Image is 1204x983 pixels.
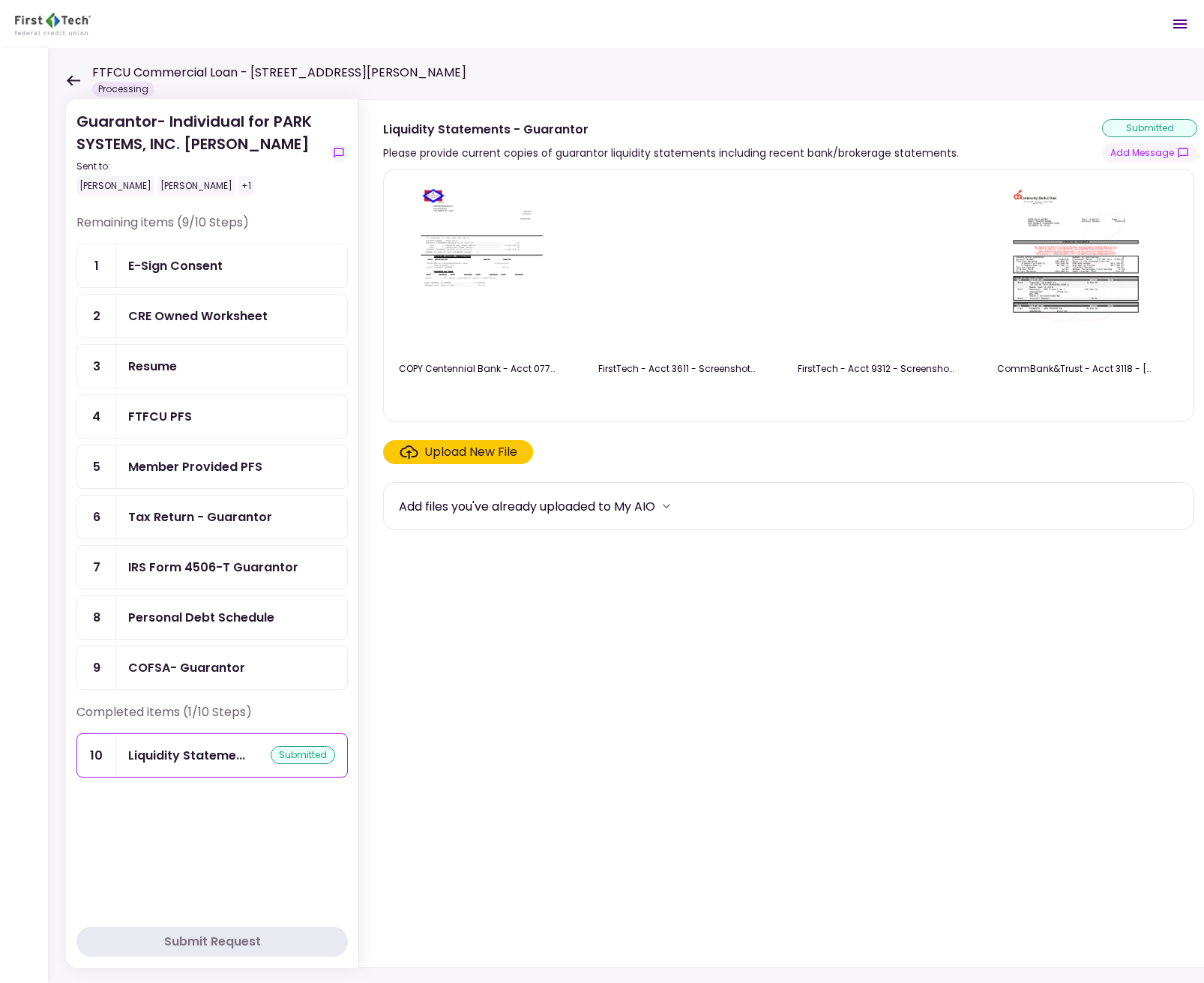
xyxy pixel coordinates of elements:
[77,445,116,488] div: 5
[1102,143,1197,163] button: show-messages
[92,82,154,97] div: Processing
[424,443,517,461] div: Upload New File
[76,445,348,489] a: 5Member Provided PFS
[77,646,116,689] div: 9
[77,496,116,538] div: 6
[128,508,272,526] div: Tax Return - Guarantor
[76,545,348,589] a: 7IRS Form 4506-T Guarantor
[76,927,348,957] button: Submit Request
[128,658,245,677] div: COFSA- Guarantor
[798,362,955,376] div: FirstTech - Acct 9312 - Screenshot - 09-19-25.jpg
[76,294,348,338] a: 2CRE Owned Worksheet
[383,144,959,162] div: Please provide current copies of guarantor liquidity statements including recent bank/brokerage s...
[77,546,116,589] div: 7
[76,733,348,778] a: 10Liquidity Statements - Guarantorsubmitted
[655,495,678,517] button: more
[76,394,348,439] a: 4FTFCU PFS
[76,176,154,196] div: [PERSON_NAME]
[598,362,756,376] div: FirstTech - Acct 3611 - Screenshot - 09-19-25.jpg
[77,345,116,388] div: 3
[77,244,116,287] div: 1
[76,244,348,288] a: 1E-Sign Consent
[15,13,91,35] img: Partner icon
[399,497,655,516] div: Add files you've already uploaded to My AIO
[128,357,177,376] div: Resume
[76,703,348,733] div: Completed items (1/10 Steps)
[128,256,223,275] div: E-Sign Consent
[238,176,254,196] div: +1
[330,144,348,162] button: show-messages
[76,344,348,388] a: 3Resume
[128,457,262,476] div: Member Provided PFS
[77,734,116,777] div: 10
[271,746,335,764] div: submitted
[77,395,116,438] div: 4
[92,64,466,82] h1: FTFCU Commercial Loan - [STREET_ADDRESS][PERSON_NAME]
[383,440,533,464] span: Click here to upload the required document
[383,120,959,139] div: Liquidity Statements - Guarantor
[1102,119,1197,137] div: submitted
[76,160,324,173] div: Sent to:
[128,307,268,325] div: CRE Owned Worksheet
[1162,6,1198,42] button: Open menu
[76,495,348,539] a: 6Tax Return - Guarantor
[128,746,245,765] div: Liquidity Statements - Guarantor
[128,407,192,426] div: FTFCU PFS
[77,596,116,639] div: 8
[76,646,348,690] a: 9COFSA- Guarantor
[128,608,274,627] div: Personal Debt Schedule
[997,362,1155,376] div: CommBank&Trust - Acct 3118 - 08-31-25 Statement.pdf
[76,110,324,196] div: Guarantor- Individual for PARK SYSTEMS, INC. [PERSON_NAME]
[128,558,298,577] div: IRS Form 4506-T Guarantor
[76,595,348,640] a: 8Personal Debt Schedule
[157,176,235,196] div: [PERSON_NAME]
[164,933,261,951] div: Submit Request
[399,362,556,376] div: COPY Centennial Bank - Acct 0775 - 08-31-25 Statement.pdf
[77,295,116,337] div: 2
[76,214,348,244] div: Remaining items (9/10 Steps)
